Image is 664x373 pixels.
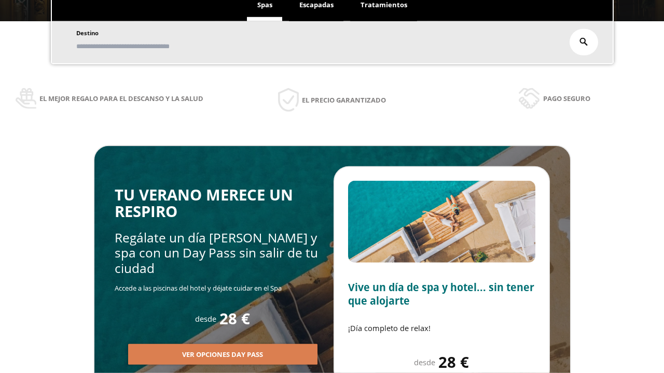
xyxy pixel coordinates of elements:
button: Ver opciones Day Pass [128,344,317,365]
span: Vive un día de spa y hotel... sin tener que alojarte [348,280,534,308]
span: 28 € [219,310,250,327]
span: Pago seguro [543,93,590,104]
span: El precio garantizado [302,94,386,106]
span: TU VERANO MERECE UN RESPIRO [115,184,293,222]
span: desde [195,313,216,324]
span: Destino [76,29,99,37]
span: desde [414,357,435,367]
span: Ver opciones Day Pass [182,350,263,360]
span: Accede a las piscinas del hotel y déjate cuidar en el Spa [115,283,282,293]
span: ¡Día completo de relax! [348,323,431,333]
span: Regálate un día [PERSON_NAME] y spa con un Day Pass sin salir de tu ciudad [115,229,318,277]
span: 28 € [438,354,469,371]
a: Ver opciones Day Pass [128,350,317,359]
img: Slide2.BHA6Qswy.webp [348,181,535,263]
span: El mejor regalo para el descanso y la salud [39,93,203,104]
